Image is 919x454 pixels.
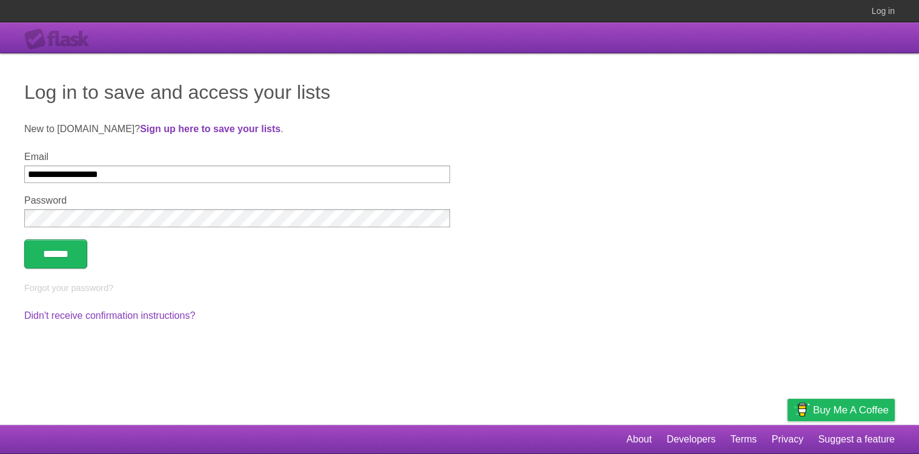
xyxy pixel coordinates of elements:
[818,428,895,451] a: Suggest a feature
[772,428,803,451] a: Privacy
[24,310,195,321] a: Didn't receive confirmation instructions?
[788,399,895,421] a: Buy me a coffee
[24,28,97,50] div: Flask
[626,428,652,451] a: About
[24,78,895,107] h1: Log in to save and access your lists
[731,428,757,451] a: Terms
[24,152,450,162] label: Email
[24,283,113,293] a: Forgot your password?
[24,195,450,206] label: Password
[140,124,280,134] a: Sign up here to save your lists
[666,428,715,451] a: Developers
[813,399,889,421] span: Buy me a coffee
[24,122,895,136] p: New to [DOMAIN_NAME]? .
[794,399,810,420] img: Buy me a coffee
